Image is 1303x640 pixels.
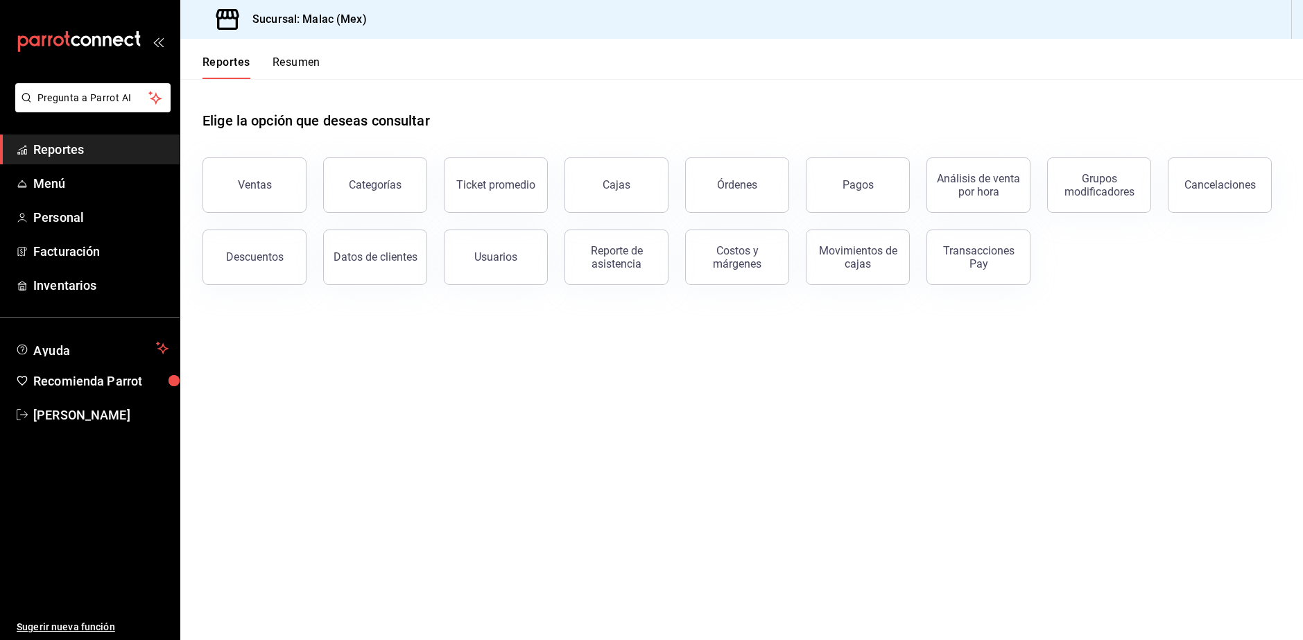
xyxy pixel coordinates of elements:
[33,208,169,227] span: Personal
[815,244,901,270] div: Movimientos de cajas
[33,140,169,159] span: Reportes
[685,230,789,285] button: Costos y márgenes
[33,174,169,193] span: Menú
[241,11,367,28] h3: Sucursal: Malac (Mex)
[573,244,659,270] div: Reporte de asistencia
[1184,178,1256,191] div: Cancelaciones
[935,172,1021,198] div: Análisis de venta por hora
[456,178,535,191] div: Ticket promedio
[17,620,169,634] span: Sugerir nueva función
[33,276,169,295] span: Inventarios
[273,55,320,79] button: Resumen
[202,110,430,131] h1: Elige la opción que deseas consultar
[685,157,789,213] button: Órdenes
[564,157,668,213] button: Cajas
[474,250,517,263] div: Usuarios
[806,157,910,213] button: Pagos
[323,230,427,285] button: Datos de clientes
[349,178,402,191] div: Categorías
[334,250,417,263] div: Datos de clientes
[1168,157,1272,213] button: Cancelaciones
[843,178,874,191] div: Pagos
[33,372,169,390] span: Recomienda Parrot
[202,157,307,213] button: Ventas
[33,340,150,356] span: Ayuda
[717,178,757,191] div: Órdenes
[1056,172,1142,198] div: Grupos modificadores
[153,36,164,47] button: open_drawer_menu
[15,83,171,112] button: Pregunta a Parrot AI
[926,230,1030,285] button: Transacciones Pay
[1047,157,1151,213] button: Grupos modificadores
[694,244,780,270] div: Costos y márgenes
[226,250,284,263] div: Descuentos
[806,230,910,285] button: Movimientos de cajas
[323,157,427,213] button: Categorías
[926,157,1030,213] button: Análisis de venta por hora
[202,55,250,79] button: Reportes
[238,178,272,191] div: Ventas
[603,178,630,191] div: Cajas
[33,242,169,261] span: Facturación
[202,230,307,285] button: Descuentos
[10,101,171,115] a: Pregunta a Parrot AI
[444,230,548,285] button: Usuarios
[202,55,320,79] div: navigation tabs
[564,230,668,285] button: Reporte de asistencia
[444,157,548,213] button: Ticket promedio
[935,244,1021,270] div: Transacciones Pay
[33,406,169,424] span: [PERSON_NAME]
[37,91,149,105] span: Pregunta a Parrot AI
